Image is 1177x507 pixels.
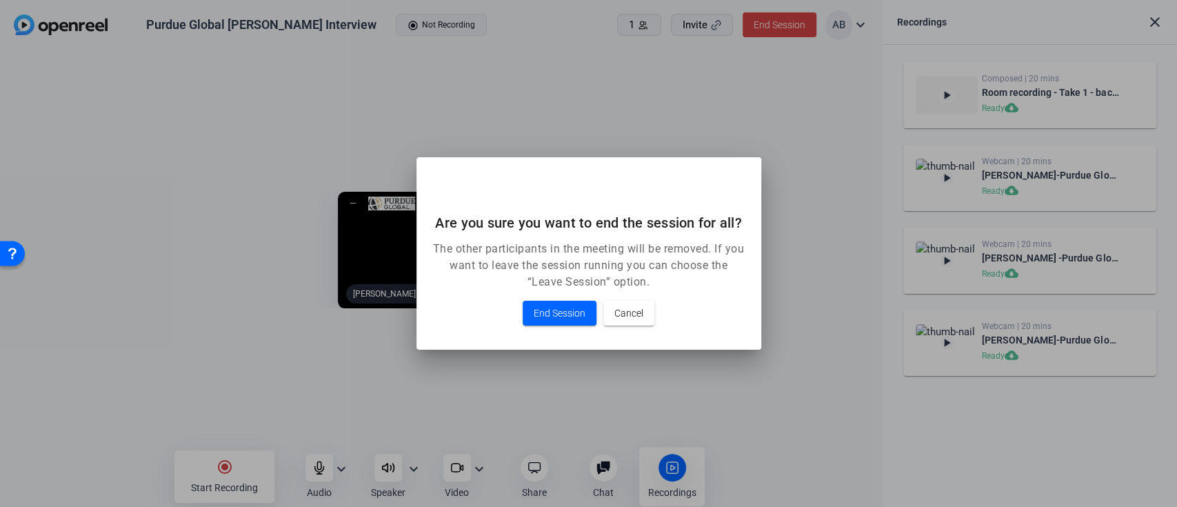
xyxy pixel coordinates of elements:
h2: Are you sure you want to end the session for all? [433,212,745,234]
button: Cancel [603,301,654,326]
span: Cancel [614,305,643,321]
p: The other participants in the meeting will be removed. If you want to leave the session running y... [433,241,745,290]
button: End Session [523,301,596,326]
span: End Session [534,305,585,321]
